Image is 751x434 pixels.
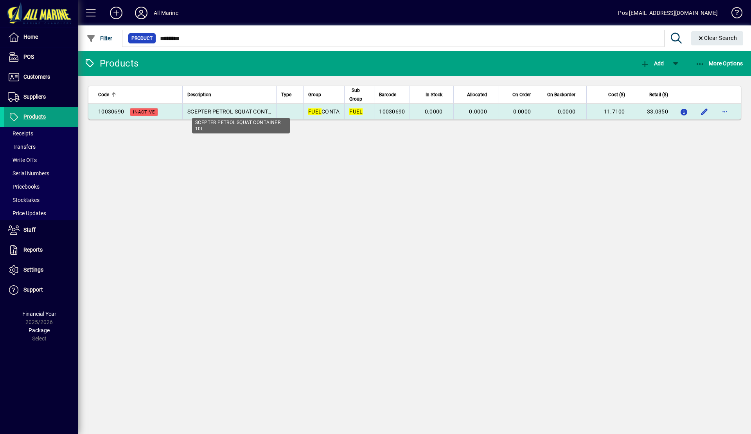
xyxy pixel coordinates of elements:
[8,144,36,150] span: Transfers
[638,56,666,70] button: Add
[23,94,46,100] span: Suppliers
[558,108,576,115] span: 0.0000
[154,7,178,19] div: All Marine
[4,47,78,67] a: POS
[547,90,575,99] span: On Backorder
[98,108,124,115] span: 10030690
[586,104,629,119] td: 11.7100
[23,74,50,80] span: Customers
[86,35,113,41] span: Filter
[4,280,78,300] a: Support
[23,227,36,233] span: Staff
[8,130,33,137] span: Receipts
[513,108,531,115] span: 0.0000
[8,210,46,216] span: Price Updates
[4,240,78,260] a: Reports
[4,127,78,140] a: Receipts
[23,34,38,40] span: Home
[308,90,340,99] div: Group
[469,108,487,115] span: 0.0000
[4,207,78,220] a: Price Updates
[308,108,340,115] span: CONTA
[4,140,78,153] a: Transfers
[4,87,78,107] a: Suppliers
[23,267,43,273] span: Settings
[8,170,49,176] span: Serial Numbers
[618,7,718,19] div: Pos [EMAIL_ADDRESS][DOMAIN_NAME]
[187,90,211,99] span: Description
[698,105,711,118] button: Edit
[4,220,78,240] a: Staff
[4,260,78,280] a: Settings
[129,6,154,20] button: Profile
[29,327,50,333] span: Package
[98,90,109,99] span: Code
[23,286,43,293] span: Support
[640,60,664,67] span: Add
[4,167,78,180] a: Serial Numbers
[187,108,293,115] span: SCEPTER PETROL SQUAT CONTAINER
[415,90,449,99] div: In Stock
[308,108,322,115] em: FUEL
[458,90,494,99] div: Allocated
[719,105,731,118] button: More options
[8,197,40,203] span: Stocktakes
[104,6,129,20] button: Add
[503,90,538,99] div: On Order
[4,27,78,47] a: Home
[84,31,115,45] button: Filter
[23,113,46,120] span: Products
[547,90,582,99] div: On Backorder
[281,90,298,99] div: Type
[726,2,741,27] a: Knowledge Base
[695,60,743,67] span: More Options
[23,54,34,60] span: POS
[349,108,363,115] em: FUEL
[8,157,37,163] span: Write Offs
[379,90,405,99] div: Barcode
[426,90,442,99] span: In Stock
[84,57,138,70] div: Products
[187,90,271,99] div: Description
[349,86,362,103] span: Sub Group
[23,247,43,253] span: Reports
[467,90,487,99] span: Allocated
[691,31,744,45] button: Clear
[349,86,369,103] div: Sub Group
[4,193,78,207] a: Stocktakes
[308,90,321,99] span: Group
[281,90,291,99] span: Type
[98,90,158,99] div: Code
[425,108,443,115] span: 0.0000
[131,34,153,42] span: Product
[608,90,625,99] span: Cost ($)
[8,184,40,190] span: Pricebooks
[649,90,668,99] span: Retail ($)
[4,153,78,167] a: Write Offs
[4,180,78,193] a: Pricebooks
[379,108,405,115] span: 10030690
[697,35,737,41] span: Clear Search
[379,90,396,99] span: Barcode
[630,104,673,119] td: 33.0350
[133,110,155,115] span: Inactive
[192,118,290,133] div: SCEPTER PETROL SQUAT CONTAINER 10L
[694,56,745,70] button: More Options
[512,90,531,99] span: On Order
[4,67,78,87] a: Customers
[22,311,56,317] span: Financial Year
